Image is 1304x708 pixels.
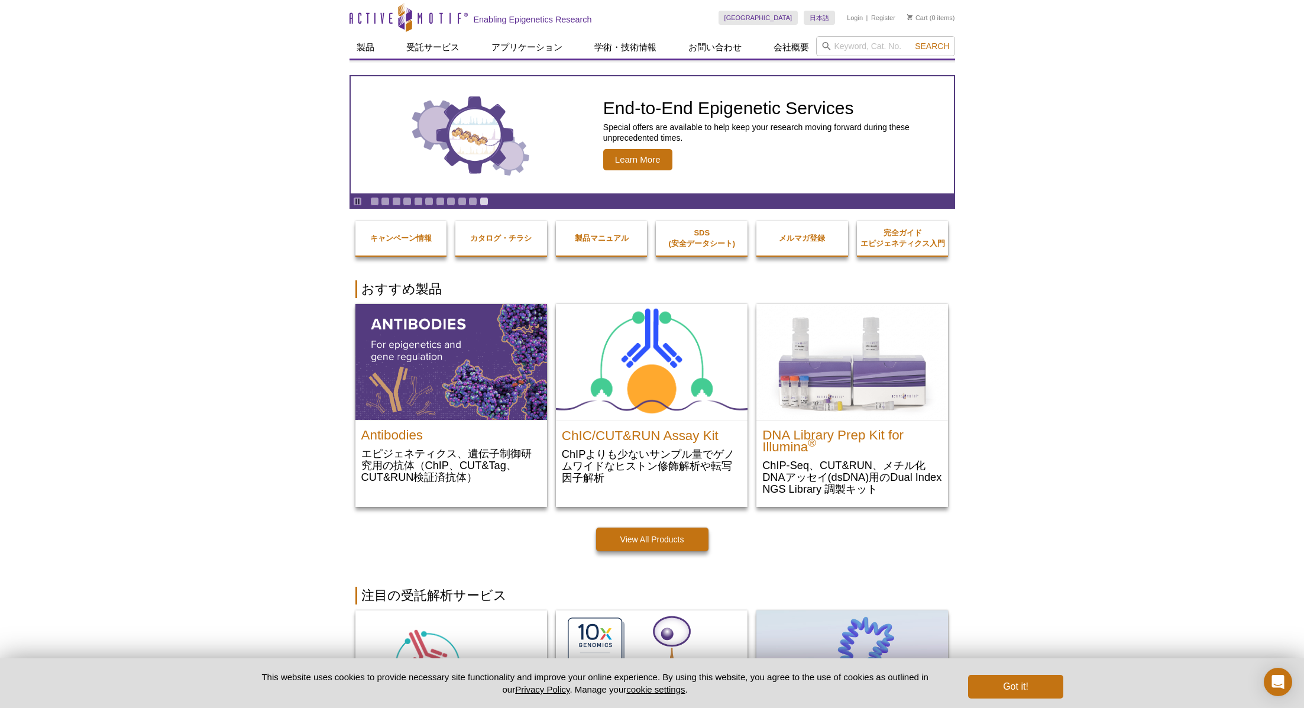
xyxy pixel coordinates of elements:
[575,234,629,243] strong: 製品マニュアル
[626,684,685,694] button: cookie settings
[361,423,541,441] h2: Antibodies
[756,221,848,256] a: メルマガ登録
[668,228,735,248] strong: SDS (安全データシート)
[756,304,948,420] img: DNA Library Prep Kit for Illumina
[480,197,488,206] a: Go to slide 11
[355,304,547,495] a: All Antibodies Antibodies エピジェネティクス、遺伝子制御研究用の抗体（ChIP、CUT&Tag、CUT&RUN検証済抗体）
[355,304,547,420] img: All Antibodies
[866,11,868,25] li: |
[381,197,390,206] a: Go to slide 2
[484,36,570,59] a: アプリケーション
[355,587,949,604] h2: 注目の受託解析サービス
[587,36,664,59] a: 学術・技術情報
[556,304,748,496] a: ChIC/CUT&RUN Assay Kit ChIC/CUT&RUN Assay Kit ChIPよりも少ないサンプル量でゲノムワイドなヒストン修飾解析や転写因子解析
[871,14,895,22] a: Register
[804,11,835,25] a: 日本語
[857,216,949,261] a: 完全ガイドエピジェネティクス入門
[766,36,816,59] a: 会社概要
[436,197,445,206] a: Go to slide 7
[911,41,953,51] button: Search
[719,11,798,25] a: [GEOGRAPHIC_DATA]
[556,304,748,421] img: ChIC/CUT&RUN Assay Kit
[816,36,955,56] input: Keyword, Cat. No.
[350,36,381,59] a: 製品
[403,197,412,206] a: Go to slide 4
[779,234,825,243] strong: メルマガ登録
[370,234,432,243] strong: キャンペーン情報
[562,424,742,442] h2: ChIC/CUT&RUN Assay Kit
[907,11,955,25] li: (0 items)
[808,437,816,449] sup: ®
[762,459,942,495] p: ChIP-Seq、CUT&RUN、メチル化DNAアッセイ(dsDNA)用のDual Index NGS Library 調製キット
[474,14,592,25] h2: Enabling Epigenetics Research
[907,14,913,20] img: Your Cart
[399,36,467,59] a: 受託サービス
[361,447,541,483] p: エピジェネティクス、遺伝子制御研究用の抗体（ChIP、CUT&Tag、CUT&RUN検証済抗体）
[596,528,708,551] a: View All Products
[392,197,401,206] a: Go to slide 3
[241,671,949,696] p: This website uses cookies to provide necessary site functionality and improve your online experie...
[915,41,949,51] span: Search
[762,423,942,453] h2: DNA Library Prep Kit for Illumina
[355,221,447,256] a: キャンペーン情報
[1264,668,1292,696] div: Open Intercom Messenger
[446,197,455,206] a: Go to slide 8
[656,216,748,261] a: SDS(安全データシート)
[860,228,945,248] strong: 完全ガイド エピジェネティクス入門
[847,14,863,22] a: Login
[458,197,467,206] a: Go to slide 9
[556,221,648,256] a: 製品マニュアル
[681,36,749,59] a: お問い合わせ
[425,197,433,206] a: Go to slide 6
[414,197,423,206] a: Go to slide 5
[355,280,949,298] h2: おすすめ製品
[756,304,948,507] a: DNA Library Prep Kit for Illumina DNA Library Prep Kit for Illumina® ChIP-Seq、CUT&RUN、メチル化DNAアッセイ...
[562,448,742,484] p: ChIPよりも少ないサンプル量でゲノムワイドなヒストン修飾解析や転写因子解析
[907,14,928,22] a: Cart
[968,675,1063,699] button: Got it!
[468,197,477,206] a: Go to slide 10
[470,234,532,243] strong: カタログ・チラシ
[515,684,570,694] a: Privacy Policy
[353,197,362,206] a: Toggle autoplay
[370,197,379,206] a: Go to slide 1
[455,221,547,256] a: カタログ・チラシ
